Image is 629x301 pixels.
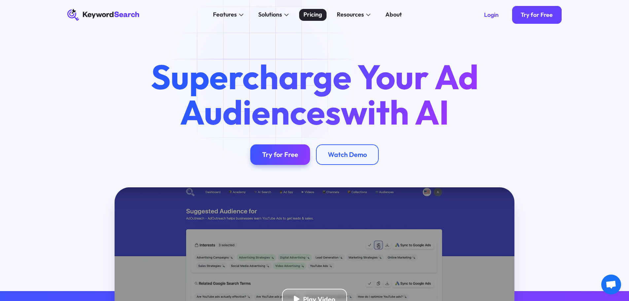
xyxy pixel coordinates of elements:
a: Try for Free [512,6,562,24]
span: with AI [341,91,449,133]
a: Open chat [601,275,621,294]
div: Try for Free [521,11,553,19]
div: About [385,10,402,19]
div: Features [213,10,237,19]
div: Resources [337,10,364,19]
div: Pricing [303,10,322,19]
div: Login [484,11,499,19]
a: Login [475,6,507,24]
h1: Supercharge Your Ad Audiences [137,59,492,129]
div: Try for Free [262,150,298,159]
a: About [381,9,406,21]
div: Solutions [258,10,282,19]
div: Watch Demo [328,150,367,159]
a: Pricing [299,9,327,21]
a: Try for Free [250,144,310,165]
